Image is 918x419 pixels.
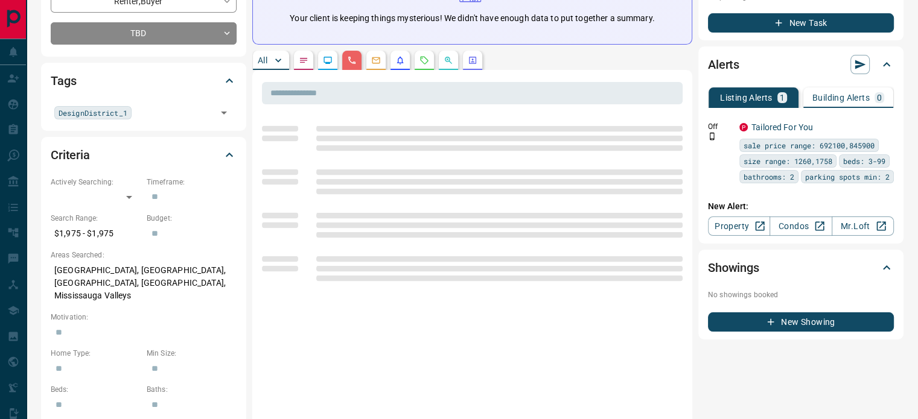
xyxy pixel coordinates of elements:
[843,155,885,167] span: beds: 3-99
[812,93,870,102] p: Building Alerts
[147,213,237,224] p: Budget:
[708,121,732,132] p: Off
[468,55,477,65] svg: Agent Actions
[744,155,832,167] span: size range: 1260,1758
[708,216,770,236] a: Property
[51,348,141,359] p: Home Type:
[51,22,237,45] div: TBD
[147,384,237,395] p: Baths:
[323,55,333,65] svg: Lead Browsing Activity
[51,312,237,323] p: Motivation:
[708,132,716,140] svg: Push Notification Only
[51,66,237,95] div: Tags
[347,55,357,65] svg: Calls
[419,55,429,65] svg: Requests
[720,93,773,102] p: Listing Alerts
[51,384,141,395] p: Beds:
[51,140,237,169] div: Criteria
[708,289,894,300] p: No showings booked
[744,171,794,183] span: bathrooms: 2
[51,145,90,165] h2: Criteria
[258,56,267,65] p: All
[371,55,381,65] svg: Emails
[708,13,894,33] button: New Task
[147,348,237,359] p: Min Size:
[51,250,237,260] p: Areas Searched:
[708,258,759,277] h2: Showings
[770,216,832,236] a: Condos
[744,139,875,151] span: sale price range: 692100,845900
[739,123,748,131] div: property.ca
[51,213,141,224] p: Search Range:
[751,122,813,132] a: Tailored For You
[147,177,237,187] p: Timeframe:
[708,200,894,213] p: New Alert:
[59,107,127,119] span: DesignDistrict_1
[877,93,882,102] p: 0
[708,253,894,282] div: Showings
[708,312,894,332] button: New Showing
[780,93,785,102] p: 1
[215,104,232,121] button: Open
[805,171,890,183] span: parking spots min: 2
[395,55,405,65] svg: Listing Alerts
[290,12,654,25] p: Your client is keeping things mysterious! We didn't have enough data to put together a summary.
[708,55,739,74] h2: Alerts
[832,216,894,236] a: Mr.Loft
[51,71,76,90] h2: Tags
[51,224,141,244] p: $1,975 - $1,975
[51,260,237,306] p: [GEOGRAPHIC_DATA], [GEOGRAPHIC_DATA], [GEOGRAPHIC_DATA], [GEOGRAPHIC_DATA], Mississauga Valleys
[708,50,894,79] div: Alerts
[299,55,308,65] svg: Notes
[444,55,453,65] svg: Opportunities
[51,177,141,187] p: Actively Searching:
